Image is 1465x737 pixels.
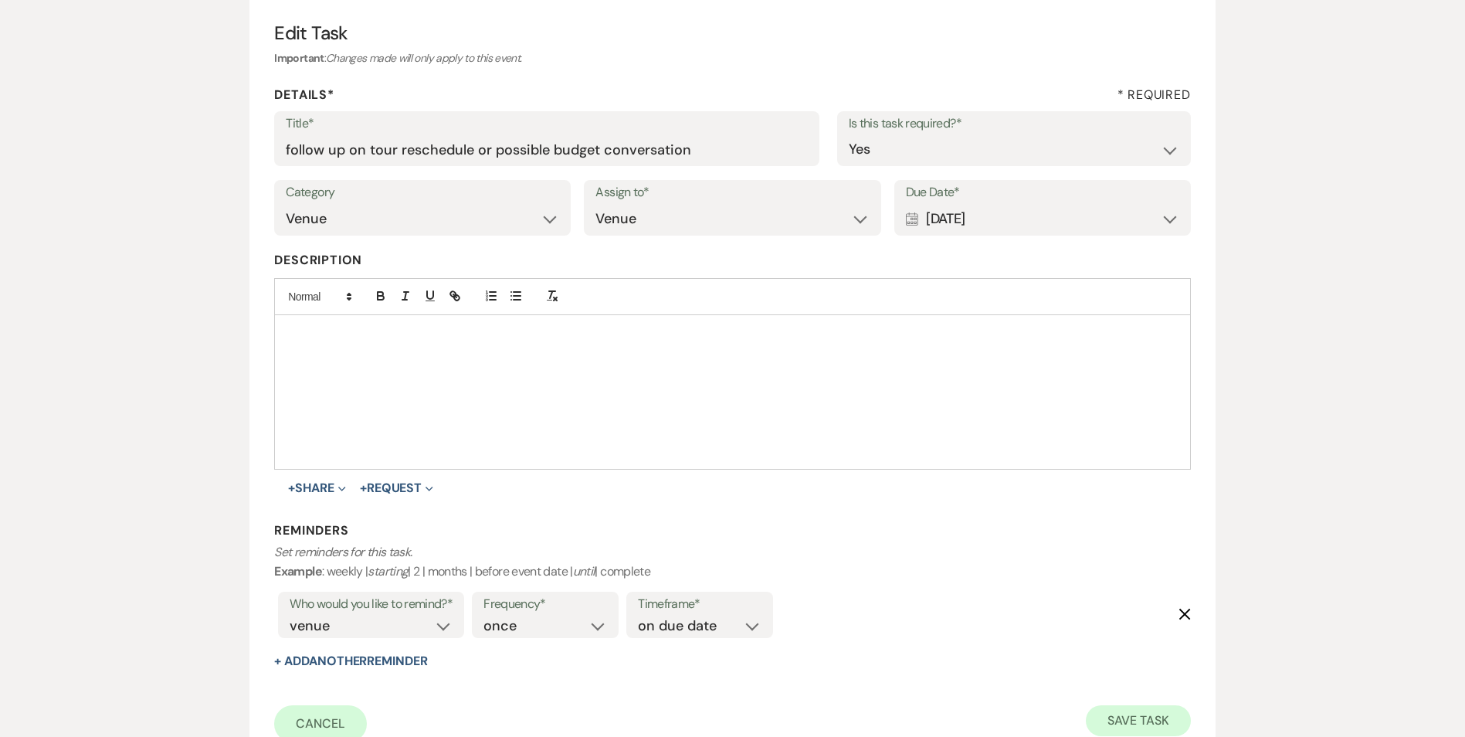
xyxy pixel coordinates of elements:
h3: Edit Task [274,20,1190,46]
label: Title* [286,113,808,135]
label: Is this task required?* [849,113,1179,135]
b: Example [274,563,322,579]
button: Save Task [1086,705,1190,736]
div: [DATE] [906,204,1179,234]
label: Frequency* [483,593,607,616]
button: Share [288,482,346,494]
i: until [573,563,595,579]
h3: Reminders [274,522,1190,539]
label: Due Date* [906,182,1179,204]
label: Assign to* [595,182,869,204]
h6: : [274,51,1190,66]
span: + [288,482,295,494]
label: Timeframe* [638,593,761,616]
span: + [360,482,367,494]
button: Request [360,482,433,494]
label: Who would you like to remind?* [290,593,453,616]
button: + AddAnotherReminder [274,655,427,667]
i: Changes made will only apply to this event. [326,51,521,65]
i: Set reminders for this task. [274,544,412,560]
b: Details* [274,87,334,103]
p: : weekly | | 2 | months | before event date | | complete [274,542,1190,582]
b: Important [274,51,324,65]
i: starting [368,563,408,579]
label: Description [274,250,1190,272]
h4: * Required [1117,87,1191,104]
label: Category [286,182,559,204]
